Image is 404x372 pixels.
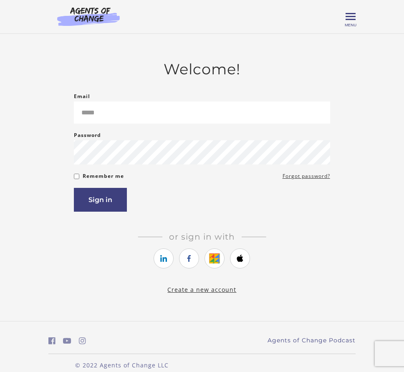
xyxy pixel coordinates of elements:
[162,232,242,242] span: Or sign in with
[63,335,71,347] a: https://www.youtube.com/c/AgentsofChangeTestPrepbyMeaganMitchell (Open in a new window)
[79,335,86,347] a: https://www.instagram.com/agentsofchangeprep/ (Open in a new window)
[74,130,101,140] label: Password
[48,361,195,369] p: © 2022 Agents of Change LLC
[205,248,225,268] a: https://courses.thinkific.com/users/auth/google?ss%5Breferral%5D=&ss%5Buser_return_to%5D=&ss%5Bvi...
[179,248,199,268] a: https://courses.thinkific.com/users/auth/facebook?ss%5Breferral%5D=&ss%5Buser_return_to%5D=&ss%5B...
[83,171,124,181] label: Remember me
[48,7,129,26] img: Agents of Change Logo
[74,61,330,78] h2: Welcome!
[79,337,86,345] i: https://www.instagram.com/agentsofchangeprep/ (Open in a new window)
[48,337,56,345] i: https://www.facebook.com/groups/aswbtestprep (Open in a new window)
[63,337,71,345] i: https://www.youtube.com/c/AgentsofChangeTestPrepbyMeaganMitchell (Open in a new window)
[74,91,90,101] label: Email
[154,248,174,268] a: https://courses.thinkific.com/users/auth/linkedin?ss%5Breferral%5D=&ss%5Buser_return_to%5D=&ss%5B...
[346,16,356,17] span: Toggle menu
[230,248,250,268] a: https://courses.thinkific.com/users/auth/apple?ss%5Breferral%5D=&ss%5Buser_return_to%5D=&ss%5Bvis...
[283,171,330,181] a: Forgot password?
[345,23,356,27] span: Menu
[346,12,356,22] button: Toggle menu Menu
[48,335,56,347] a: https://www.facebook.com/groups/aswbtestprep (Open in a new window)
[268,336,356,345] a: Agents of Change Podcast
[74,188,127,212] button: Sign in
[167,286,236,294] a: Create a new account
